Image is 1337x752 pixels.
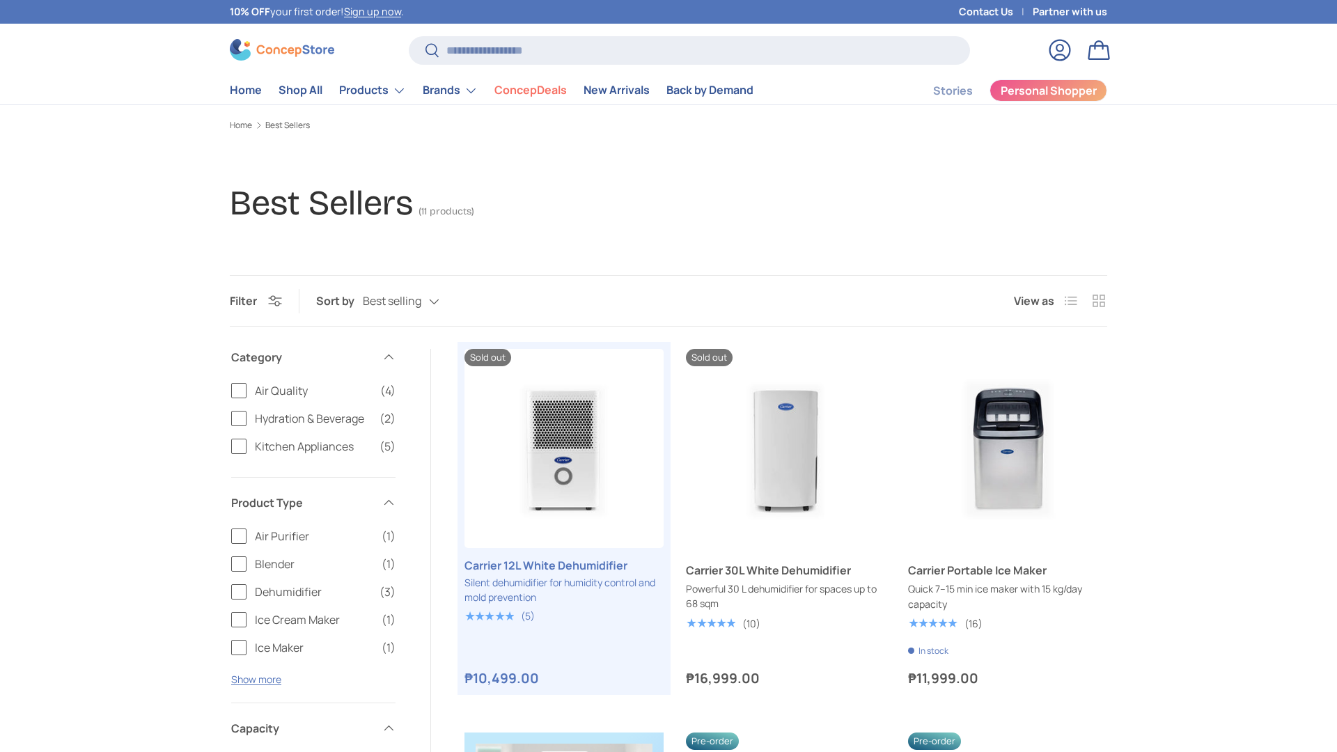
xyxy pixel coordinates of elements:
[464,349,511,366] span: Sold out
[255,583,371,600] span: Dehumidifier
[230,39,334,61] img: ConcepStore
[908,349,1107,548] a: Carrier Portable Ice Maker
[255,438,371,455] span: Kitchen Appliances
[990,79,1107,102] a: Personal Shopper
[380,438,396,455] span: (5)
[900,77,1107,104] nav: Secondary
[230,77,262,104] a: Home
[686,562,885,579] a: Carrier 30L White Dehumidifier
[230,5,270,18] strong: 10% OFF
[1033,4,1107,19] a: Partner with us
[230,119,1107,132] nav: Breadcrumbs
[255,611,373,628] span: Ice Cream Maker
[686,349,885,548] img: carrier-dehumidifier-30-liter-full-view-concepstore
[414,77,486,104] summary: Brands
[464,349,664,548] img: carrier-dehumidifier-12-liter-full-view-concepstore
[231,720,373,737] span: Capacity
[686,733,739,750] span: Pre-order
[908,562,1107,579] a: Carrier Portable Ice Maker
[339,77,406,104] a: Products
[686,349,885,548] a: Carrier 30L White Dehumidifier
[231,494,373,511] span: Product Type
[908,349,1107,548] img: carrier-ice-maker-full-view-concepstore
[423,77,478,104] a: Brands
[380,583,396,600] span: (3)
[255,382,372,399] span: Air Quality
[464,349,664,548] a: Carrier 12L White Dehumidifier
[1001,85,1097,96] span: Personal Shopper
[666,77,753,104] a: Back by Demand
[1014,292,1054,309] span: View as
[380,382,396,399] span: (4)
[255,556,373,572] span: Blender
[494,77,567,104] a: ConcepDeals
[464,557,664,574] a: Carrier 12L White Dehumidifier
[231,478,396,528] summary: Product Type
[231,349,373,366] span: Category
[230,182,413,224] h1: Best Sellers
[255,639,373,656] span: Ice Maker
[363,295,421,308] span: Best selling
[584,77,650,104] a: New Arrivals
[331,77,414,104] summary: Products
[382,556,396,572] span: (1)
[230,4,404,19] p: your first order! .
[363,290,467,314] button: Best selling
[265,121,310,130] a: Best Sellers
[959,4,1033,19] a: Contact Us
[382,611,396,628] span: (1)
[908,733,961,750] span: Pre-order
[344,5,401,18] a: Sign up now
[230,293,257,308] span: Filter
[230,121,252,130] a: Home
[419,205,474,217] span: (11 products)
[933,77,973,104] a: Stories
[382,528,396,545] span: (1)
[230,77,753,104] nav: Primary
[686,349,733,366] span: Sold out
[380,410,396,427] span: (2)
[231,332,396,382] summary: Category
[255,528,373,545] span: Air Purifier
[279,77,322,104] a: Shop All
[316,292,363,309] label: Sort by
[382,639,396,656] span: (1)
[231,673,281,686] button: Show more
[230,293,282,308] button: Filter
[255,410,371,427] span: Hydration & Beverage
